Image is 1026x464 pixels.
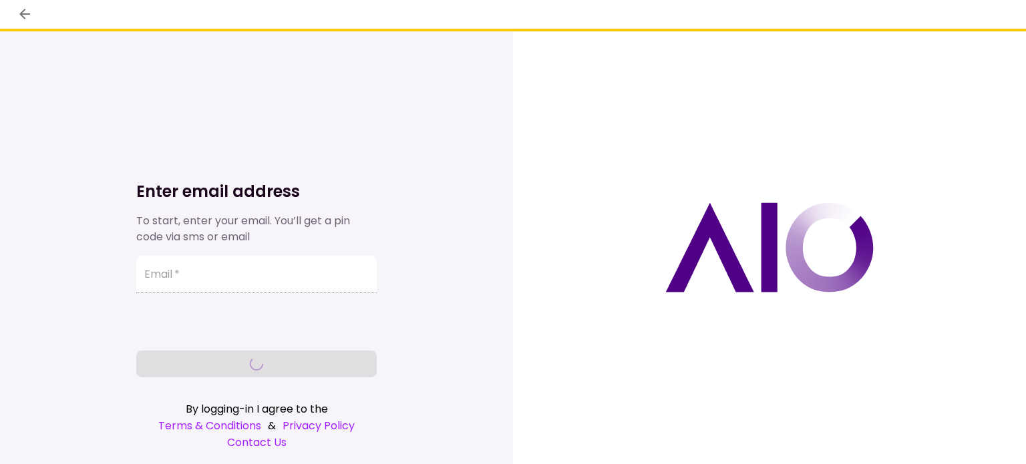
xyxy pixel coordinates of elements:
[136,417,377,434] div: &
[136,181,377,202] h1: Enter email address
[136,401,377,417] div: By logging-in I agree to the
[665,202,874,292] img: AIO logo
[13,3,36,25] button: back
[158,417,261,434] a: Terms & Conditions
[136,213,377,245] div: To start, enter your email. You’ll get a pin code via sms or email
[283,417,355,434] a: Privacy Policy
[136,434,377,451] a: Contact Us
